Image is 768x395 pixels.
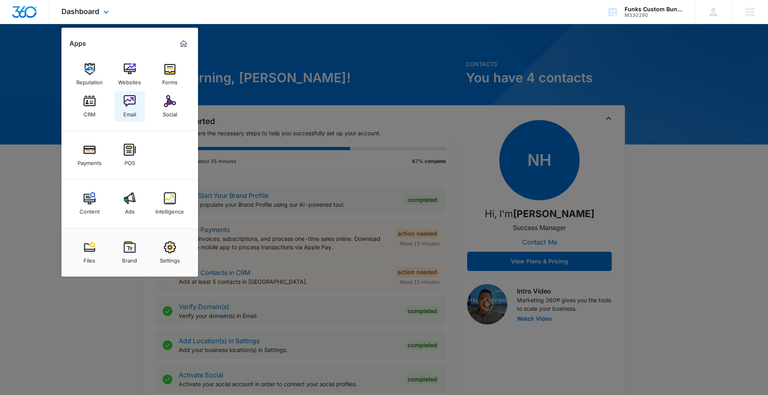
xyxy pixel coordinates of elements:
[84,253,95,264] div: Files
[625,6,683,12] div: account name
[61,7,99,16] span: Dashboard
[155,237,185,268] a: Settings
[114,237,145,268] a: Brand
[125,204,135,215] div: Ads
[155,204,184,215] div: Intelligence
[74,188,105,219] a: Content
[114,59,145,90] a: Websites
[155,59,185,90] a: Forms
[78,156,102,166] div: Payments
[123,107,136,118] div: Email
[155,188,185,219] a: Intelligence
[625,12,683,18] div: account id
[76,75,103,86] div: Reputation
[80,204,100,215] div: Content
[74,59,105,90] a: Reputation
[84,107,96,118] div: CRM
[162,75,178,86] div: Forms
[69,40,86,47] h2: Apps
[163,107,177,118] div: Social
[125,156,135,166] div: POS
[177,37,190,50] a: Marketing 360® Dashboard
[114,188,145,219] a: Ads
[74,237,105,268] a: Files
[155,91,185,122] a: Social
[74,140,105,170] a: Payments
[160,253,180,264] div: Settings
[118,75,141,86] div: Websites
[122,253,137,264] div: Brand
[74,91,105,122] a: CRM
[114,140,145,170] a: POS
[114,91,145,122] a: Email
